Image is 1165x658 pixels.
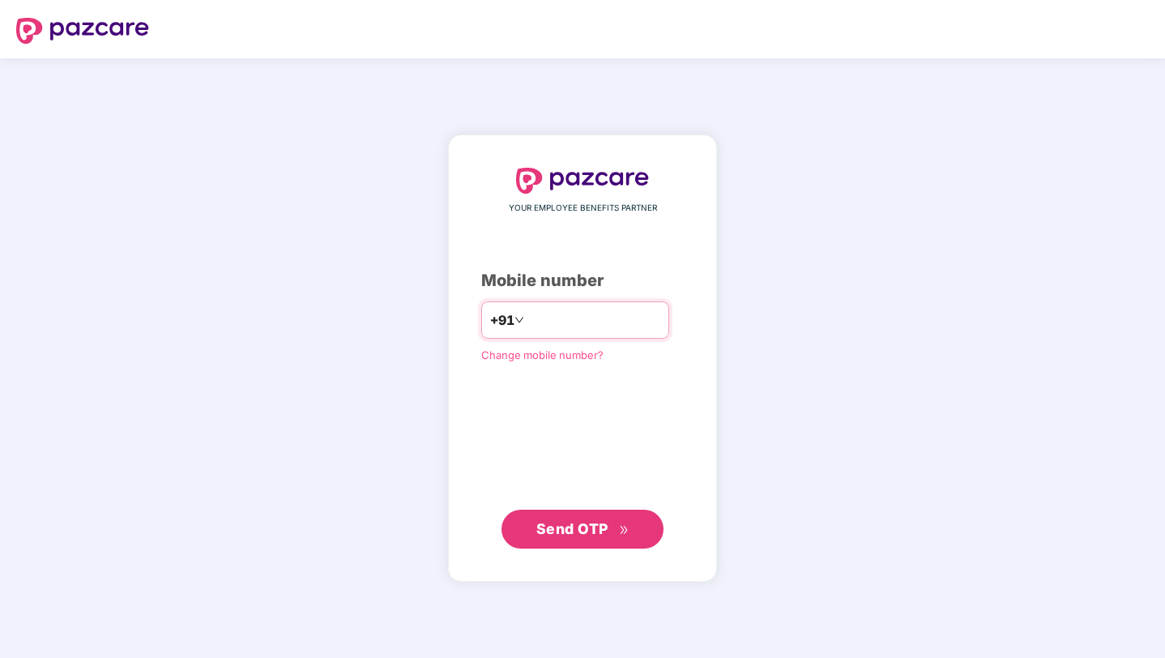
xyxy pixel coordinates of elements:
[536,520,608,537] span: Send OTP
[481,268,684,293] div: Mobile number
[16,18,149,44] img: logo
[481,348,604,361] a: Change mobile number?
[509,202,657,215] span: YOUR EMPLOYEE BENEFITS PARTNER
[490,310,514,331] span: +91
[516,168,649,194] img: logo
[619,525,629,536] span: double-right
[501,510,664,549] button: Send OTPdouble-right
[514,315,524,325] span: down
